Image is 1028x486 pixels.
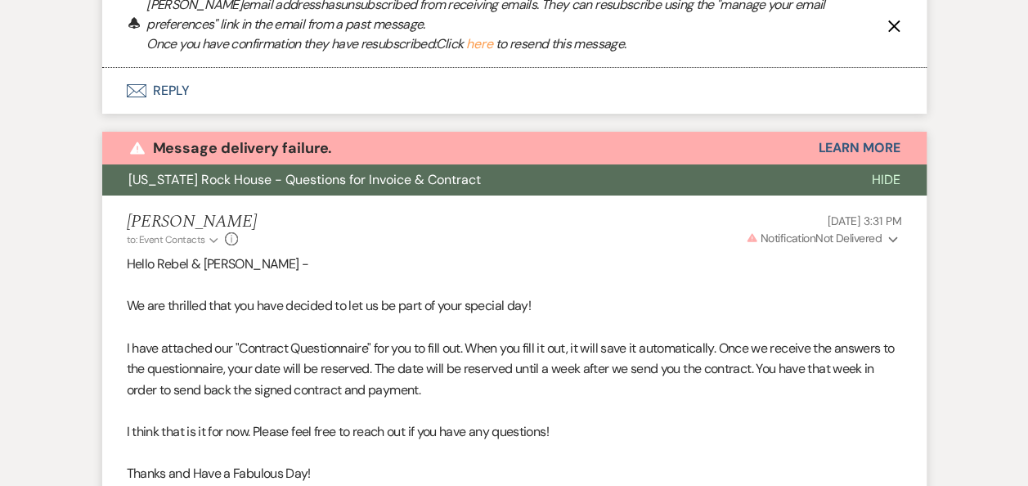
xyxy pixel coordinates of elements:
button: Hide [846,164,927,196]
span: Not Delivered [746,231,882,245]
button: here [466,38,493,51]
span: [US_STATE] Rock House - Questions for Invoice & Contract [128,171,481,188]
button: to: Event Contacts [127,232,221,247]
p: Hello Rebel & [PERSON_NAME] - [127,254,902,275]
button: Reply [102,68,927,114]
p: Message delivery failure. [153,136,333,160]
button: NotificationNot Delivered [743,230,902,247]
h5: [PERSON_NAME] [127,212,257,232]
span: Notification [761,231,815,245]
p: Thanks and Have a Fabulous Day! [127,463,902,484]
span: Hide [872,171,900,188]
span: to: Event Contacts [127,233,205,246]
p: I have attached our "Contract Questionnaire" for you to fill out. When you fill it out, it will s... [127,338,902,401]
button: [US_STATE] Rock House - Questions for Invoice & Contract [102,164,846,196]
span: [DATE] 3:31 PM [827,214,901,228]
p: We are thrilled that you have decided to let us be part of your special day! [127,295,902,317]
button: Learn More [818,142,900,155]
p: I think that is it for now. Please feel free to reach out if you have any questions! [127,421,902,443]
